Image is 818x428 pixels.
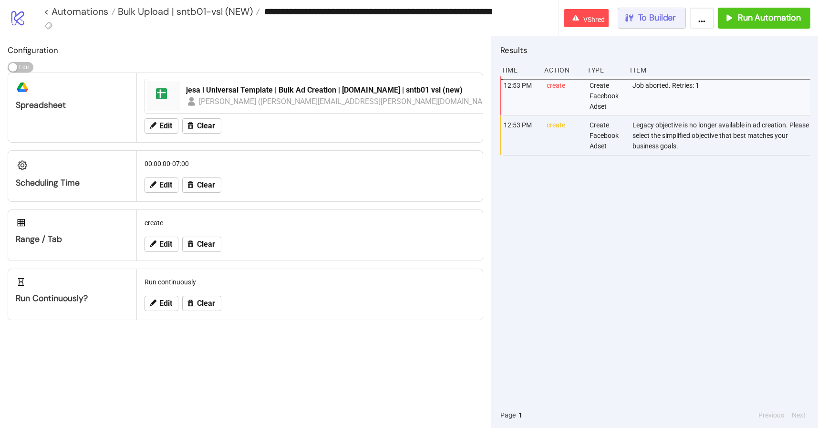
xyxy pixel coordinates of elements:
[197,299,215,308] span: Clear
[182,237,221,252] button: Clear
[16,293,129,304] div: Run continuously?
[182,177,221,193] button: Clear
[115,5,253,18] span: Bulk Upload | sntb01-vsl (NEW)
[546,76,582,115] div: create
[197,181,215,189] span: Clear
[199,95,498,107] div: [PERSON_NAME] ([PERSON_NAME][EMAIL_ADDRESS][PERSON_NAME][DOMAIN_NAME])
[629,61,810,79] div: Item
[586,61,622,79] div: Type
[738,12,801,23] span: Run Automation
[145,237,178,252] button: Edit
[500,61,537,79] div: Time
[44,7,115,16] a: < Automations
[145,177,178,193] button: Edit
[182,118,221,134] button: Clear
[182,296,221,311] button: Clear
[546,116,582,155] div: create
[197,240,215,249] span: Clear
[503,116,539,155] div: 12:53 PM
[197,122,215,130] span: Clear
[500,410,516,420] span: Page
[618,8,686,29] button: To Builder
[141,273,479,291] div: Run continuously
[145,118,178,134] button: Edit
[543,61,580,79] div: Action
[690,8,714,29] button: ...
[503,76,539,115] div: 12:53 PM
[500,44,810,56] h2: Results
[16,177,129,188] div: Scheduling time
[186,85,502,95] div: jesa l Universal Template | Bulk Ad Creation | [DOMAIN_NAME] | sntb01 vsl (new)
[16,234,129,245] div: Range / Tab
[718,8,810,29] button: Run Automation
[115,7,260,16] a: Bulk Upload | sntb01-vsl (NEW)
[632,76,813,115] div: Job aborted. Retries: 1
[141,155,479,173] div: 00:00:00-07:00
[589,76,625,115] div: Create Facebook Adset
[756,410,787,420] button: Previous
[632,116,813,155] div: Legacy objective is no longer available in ad creation. Please select the simplified objective th...
[516,410,525,420] button: 1
[589,116,625,155] div: Create Facebook Adset
[159,122,172,130] span: Edit
[789,410,808,420] button: Next
[638,12,676,23] span: To Builder
[159,181,172,189] span: Edit
[583,16,605,23] span: VShred
[145,296,178,311] button: Edit
[141,214,479,232] div: create
[8,44,483,56] h2: Configuration
[159,240,172,249] span: Edit
[159,299,172,308] span: Edit
[16,100,129,111] div: Spreadsheet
